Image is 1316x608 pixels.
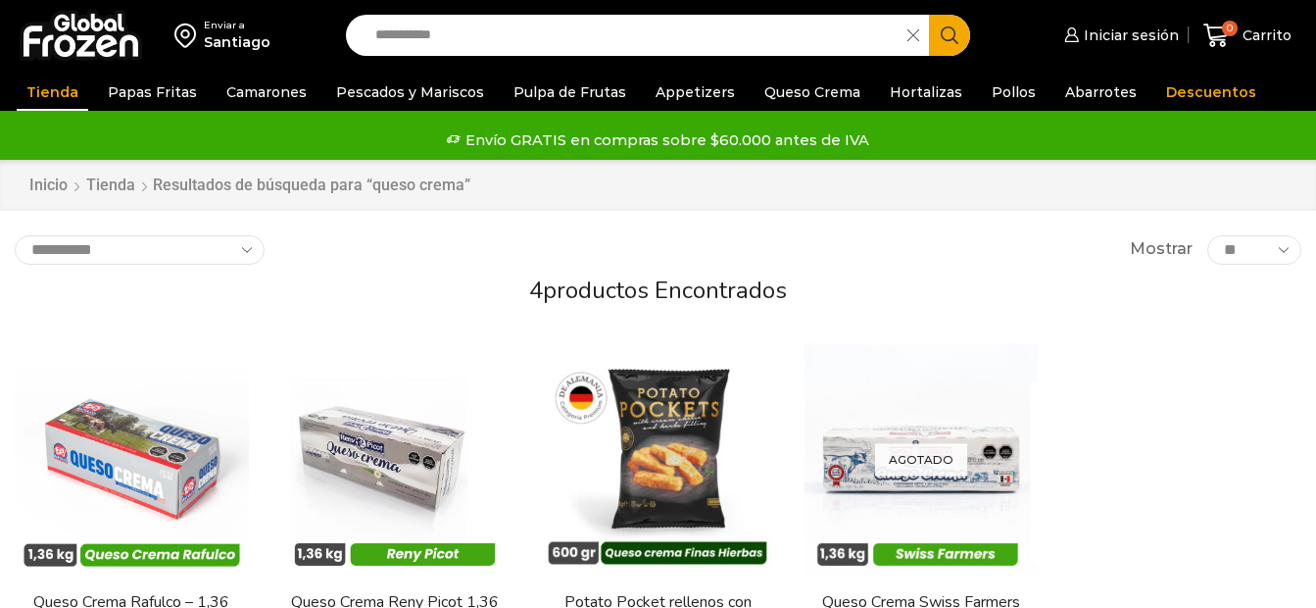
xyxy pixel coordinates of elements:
[529,275,543,306] span: 4
[880,74,972,111] a: Hortalizas
[1059,16,1179,55] a: Iniciar sesión
[875,444,967,477] p: Agotado
[28,175,69,197] a: Inicio
[204,32,270,52] div: Santiago
[1156,74,1266,111] a: Descuentos
[17,74,88,111] a: Tienda
[504,74,636,111] a: Pulpa de Frutas
[929,15,970,56] button: Search button
[1222,21,1238,36] span: 0
[153,176,470,194] h1: Resultados de búsqueda para “queso crema”
[1055,74,1146,111] a: Abarrotes
[982,74,1046,111] a: Pollos
[217,74,317,111] a: Camarones
[1198,13,1296,59] a: 0 Carrito
[1130,238,1193,261] span: Mostrar
[543,275,787,306] span: productos encontrados
[28,175,470,197] nav: Breadcrumb
[755,74,870,111] a: Queso Crema
[98,74,207,111] a: Papas Fritas
[85,175,136,197] a: Tienda
[1079,25,1179,45] span: Iniciar sesión
[646,74,745,111] a: Appetizers
[15,235,265,265] select: Pedido de la tienda
[326,74,494,111] a: Pescados y Mariscos
[1238,25,1292,45] span: Carrito
[174,19,204,52] img: address-field-icon.svg
[204,19,270,32] div: Enviar a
